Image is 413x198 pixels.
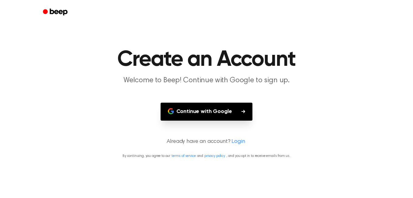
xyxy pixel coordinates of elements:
[90,76,323,86] p: Welcome to Beep! Continue with Google to sign up.
[204,154,225,158] a: privacy policy
[7,138,406,146] p: Already have an account?
[231,138,245,146] a: Login
[39,6,73,18] a: Beep
[172,154,196,158] a: terms of service
[51,49,362,71] h1: Create an Account
[161,103,253,121] button: Continue with Google
[7,153,406,159] p: By continuing, you agree to our and , and you opt in to receive emails from us.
